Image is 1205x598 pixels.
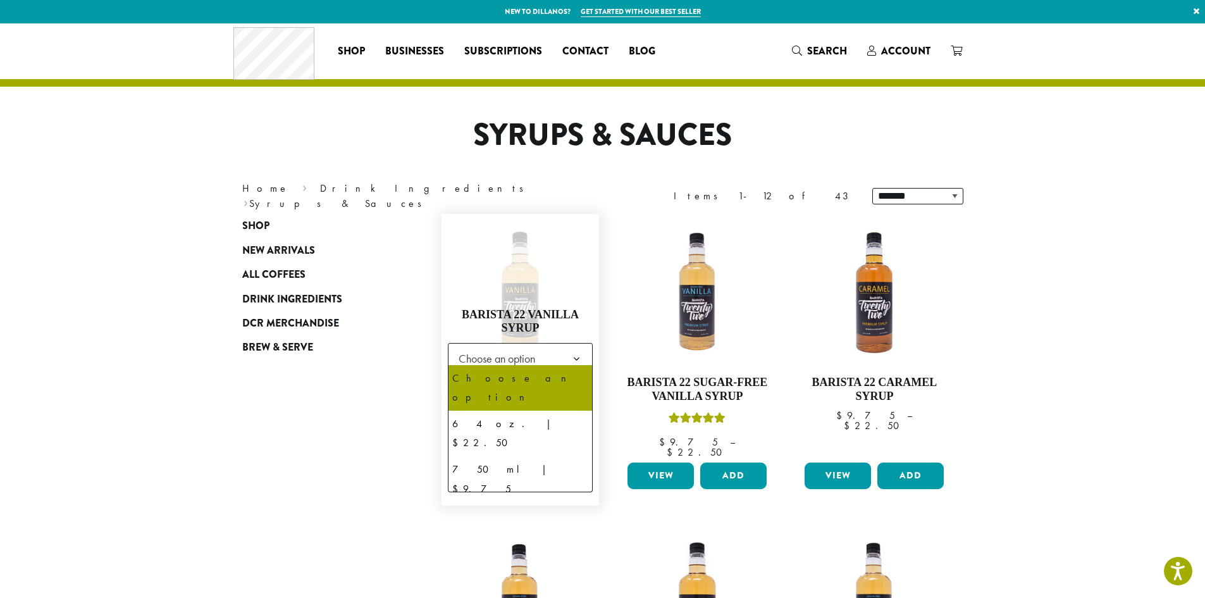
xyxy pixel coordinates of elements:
[667,445,728,459] bdi: 22.50
[448,365,593,411] li: Choose an option
[385,44,444,59] span: Businesses
[562,44,609,59] span: Contact
[242,218,269,234] span: Shop
[448,220,593,499] a: Rated 5.00 out of 5
[244,192,248,211] span: ›
[242,239,394,263] a: New Arrivals
[242,316,339,332] span: DCR Merchandise
[629,44,655,59] span: Blog
[242,287,394,311] a: Drink Ingredients
[669,411,726,430] div: Rated 5.00 out of 5
[700,463,767,489] button: Add
[877,463,944,489] button: Add
[624,376,770,403] h4: Barista 22 Sugar-Free Vanilla Syrup
[659,435,670,449] span: $
[674,189,853,204] div: Items 1-12 of 43
[320,182,532,195] a: Drink Ingredients
[242,292,342,308] span: Drink Ingredients
[627,463,694,489] a: View
[881,44,930,58] span: Account
[801,220,947,458] a: Barista 22 Caramel Syrup
[907,409,912,422] span: –
[448,343,593,374] span: Choose an option
[242,335,394,359] a: Brew & Serve
[242,263,394,287] a: All Coffees
[844,419,855,432] span: $
[464,44,542,59] span: Subscriptions
[454,346,548,371] span: Choose an option
[836,409,847,422] span: $
[844,419,905,432] bdi: 22.50
[242,267,306,283] span: All Coffees
[448,308,593,335] h4: Barista 22 Vanilla Syrup
[242,243,315,259] span: New Arrivals
[801,376,947,403] h4: Barista 22 Caramel Syrup
[659,435,718,449] bdi: 9.75
[302,177,307,196] span: ›
[805,463,871,489] a: View
[338,44,365,59] span: Shop
[452,414,589,452] div: 64 oz. | $22.50
[624,220,770,366] img: SF-VANILLA-300x300.png
[452,460,589,498] div: 750 ml | $9.75
[667,445,677,459] span: $
[782,40,857,61] a: Search
[730,435,735,449] span: –
[242,311,394,335] a: DCR Merchandise
[242,340,313,356] span: Brew & Serve
[242,182,289,195] a: Home
[242,181,584,211] nav: Breadcrumb
[801,220,947,366] img: CARAMEL-1-300x300.png
[807,44,847,58] span: Search
[581,6,701,17] a: Get started with our best seller
[836,409,895,422] bdi: 9.75
[242,214,394,238] a: Shop
[624,220,770,458] a: Barista 22 Sugar-Free Vanilla SyrupRated 5.00 out of 5
[328,41,375,61] a: Shop
[233,117,973,154] h1: Syrups & Sauces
